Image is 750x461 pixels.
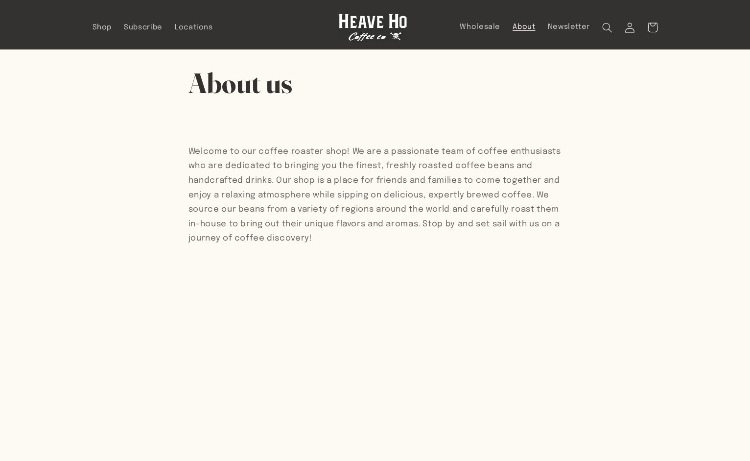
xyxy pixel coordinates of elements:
a: Locations [168,17,219,38]
p: Welcome to our coffee roaster shop! We are a passionate team of coffee enthusiasts who are dedica... [188,145,562,246]
span: Wholesale [460,23,500,32]
span: Newsletter [548,23,590,32]
span: Subscribe [124,23,163,32]
a: Subscribe [118,17,169,38]
img: Heave Ho Coffee Co [339,14,407,42]
a: Shop [86,17,118,38]
a: Wholesale [454,16,507,38]
span: About [513,23,535,32]
a: Newsletter [541,16,596,38]
span: Locations [175,23,213,32]
span: Shop [93,23,112,32]
h1: About us [188,65,562,101]
a: About [507,16,541,38]
summary: Search [596,16,619,39]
